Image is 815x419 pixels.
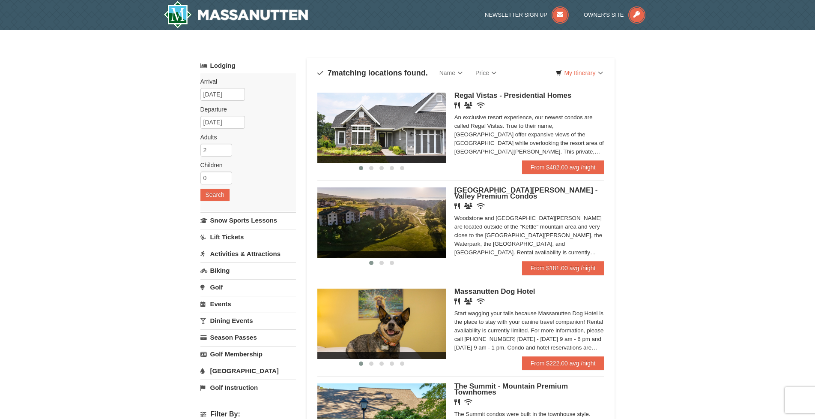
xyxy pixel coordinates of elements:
[464,399,472,405] i: Wireless Internet (free)
[454,309,604,352] div: Start wagging your tails because Massanutten Dog Hotel is the place to stay with your canine trav...
[454,102,460,109] i: Restaurant
[200,133,290,142] label: Adults
[200,189,230,201] button: Search
[477,102,485,109] i: Wireless Internet (free)
[464,298,472,304] i: Banquet Facilities
[522,160,604,174] a: From $482.00 avg /night
[200,212,296,228] a: Snow Sports Lessons
[522,356,604,370] a: From $222.00 avg /night
[200,363,296,379] a: [GEOGRAPHIC_DATA]
[200,58,296,73] a: Lodging
[164,1,308,28] img: Massanutten Resort Logo
[584,12,645,18] a: Owner's Site
[584,12,624,18] span: Owner's Site
[200,346,296,362] a: Golf Membership
[469,64,503,81] a: Price
[454,298,460,304] i: Restaurant
[485,12,569,18] a: Newsletter Sign Up
[464,203,472,209] i: Banquet Facilities
[200,262,296,278] a: Biking
[200,313,296,329] a: Dining Events
[433,64,469,81] a: Name
[200,329,296,345] a: Season Passes
[464,102,472,109] i: Banquet Facilities
[317,69,428,77] h4: matching locations found.
[522,261,604,275] a: From $181.00 avg /night
[200,246,296,262] a: Activities & Attractions
[454,214,604,257] div: Woodstone and [GEOGRAPHIC_DATA][PERSON_NAME] are located outside of the "Kettle" mountain area an...
[477,203,485,209] i: Wireless Internet (free)
[485,12,547,18] span: Newsletter Sign Up
[200,279,296,295] a: Golf
[454,91,572,99] span: Regal Vistas - Presidential Homes
[164,1,308,28] a: Massanutten Resort
[454,287,535,295] span: Massanutten Dog Hotel
[200,410,296,418] h4: Filter By:
[200,105,290,114] label: Departure
[477,298,485,304] i: Wireless Internet (free)
[328,69,332,77] span: 7
[454,186,598,200] span: [GEOGRAPHIC_DATA][PERSON_NAME] - Valley Premium Condos
[200,77,290,86] label: Arrival
[200,296,296,312] a: Events
[454,399,460,405] i: Restaurant
[454,382,568,396] span: The Summit - Mountain Premium Townhomes
[200,229,296,245] a: Lift Tickets
[200,161,290,169] label: Children
[550,66,608,79] a: My Itinerary
[200,380,296,395] a: Golf Instruction
[454,113,604,156] div: An exclusive resort experience, our newest condos are called Regal Vistas. True to their name, [G...
[454,203,460,209] i: Restaurant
